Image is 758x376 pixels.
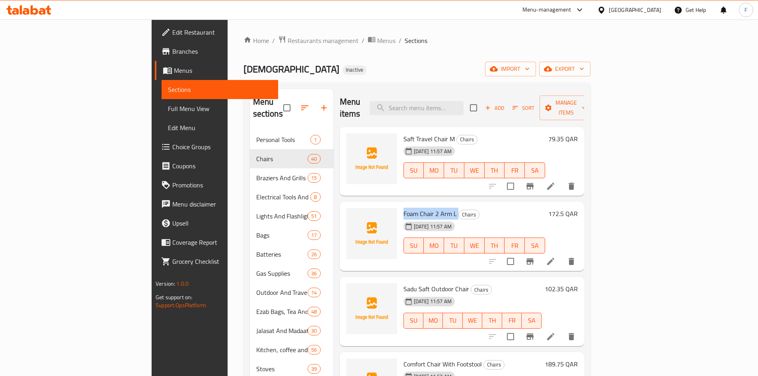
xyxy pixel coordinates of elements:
[471,285,491,294] span: Chairs
[459,210,479,219] span: Chairs
[457,135,477,144] span: Chairs
[155,175,278,195] a: Promotions
[522,313,541,329] button: SA
[155,195,278,214] a: Menu disclaimer
[424,162,444,178] button: MO
[411,223,455,230] span: [DATE] 11:57 AM
[172,257,272,266] span: Grocery Checklist
[310,192,320,202] div: items
[256,307,308,316] span: Ezab Bags, Tea And Coffee
[405,36,427,45] span: Sections
[256,230,308,240] span: Bags
[346,283,397,334] img: Sadu Saft Outdoor Chair
[256,154,308,164] span: Chairs
[244,35,590,46] nav: breadcrumb
[155,42,278,61] a: Branches
[546,332,555,341] a: Edit menu item
[250,264,333,283] div: Gas Supplies36
[520,327,540,346] button: Branch-specific-item
[502,178,519,195] span: Select to update
[562,252,581,271] button: delete
[444,238,464,253] button: TU
[488,240,502,251] span: TH
[505,238,525,253] button: FR
[250,207,333,226] div: Lights And Flashlight51
[256,269,308,278] span: Gas Supplies
[407,165,421,176] span: SU
[485,62,536,76] button: import
[546,98,587,118] span: Manage items
[562,177,581,196] button: delete
[407,240,421,251] span: SU
[546,257,555,266] a: Edit menu item
[403,313,423,329] button: SU
[545,358,578,370] h6: 189.75 QAR
[250,226,333,245] div: Bags17
[505,162,525,178] button: FR
[256,211,308,221] div: Lights And Flashlight
[403,162,424,178] button: SU
[399,36,401,45] li: /
[156,292,192,302] span: Get support on:
[155,214,278,233] a: Upsell
[548,208,578,219] h6: 172.5 QAR
[525,238,545,253] button: SA
[502,313,522,329] button: FR
[444,162,464,178] button: TU
[466,315,479,326] span: WE
[308,230,320,240] div: items
[443,313,462,329] button: TU
[403,208,457,220] span: Foam Chair 2 Arm L
[172,180,272,190] span: Promotions
[172,238,272,247] span: Coverage Report
[528,240,542,251] span: SA
[308,307,320,316] div: items
[465,99,482,116] span: Select section
[308,289,320,296] span: 14
[174,66,272,75] span: Menus
[520,252,540,271] button: Branch-specific-item
[256,192,311,202] span: Electrical Tools And Accessories
[155,23,278,42] a: Edit Restaurant
[463,313,482,329] button: WE
[525,162,545,178] button: SA
[308,327,320,335] span: 30
[308,212,320,220] span: 51
[156,279,175,289] span: Version:
[256,135,311,144] span: Personal Tools
[311,136,320,144] span: 1
[256,249,308,259] span: Batteries
[308,173,320,183] div: items
[343,65,366,75] div: Inactive
[411,148,455,155] span: [DATE] 11:57 AM
[508,165,522,176] span: FR
[427,315,440,326] span: MO
[468,240,481,251] span: WE
[540,95,593,120] button: Manage items
[512,103,534,113] span: Sort
[502,253,519,270] span: Select to update
[308,308,320,316] span: 48
[485,315,499,326] span: TH
[308,346,320,354] span: 56
[464,162,485,178] button: WE
[368,35,396,46] a: Menus
[308,211,320,221] div: items
[308,155,320,163] span: 40
[308,174,320,182] span: 15
[250,168,333,187] div: Braziers And Grills15
[482,313,502,329] button: TH
[403,283,469,295] span: Sadu Saft Outdoor Chair
[250,302,333,321] div: Ezab Bags, Tea And Coffee48
[250,187,333,207] div: Electrical Tools And Accessories8
[162,99,278,118] a: Full Menu View
[488,165,502,176] span: TH
[308,232,320,239] span: 17
[485,162,505,178] button: TH
[256,345,308,355] span: Kitchen, coffee and tea supplies
[427,165,441,176] span: MO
